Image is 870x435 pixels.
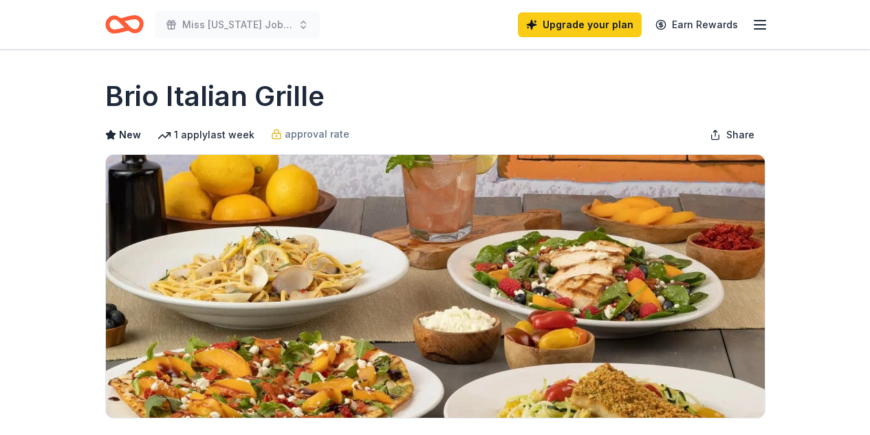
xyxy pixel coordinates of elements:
[106,155,765,418] img: Image for Brio Italian Grille
[105,77,325,116] h1: Brio Italian Grille
[285,126,349,142] span: approval rate
[119,127,141,143] span: New
[518,12,642,37] a: Upgrade your plan
[647,12,746,37] a: Earn Rewards
[157,127,254,143] div: 1 apply last week
[155,11,320,39] button: Miss [US_STATE] Job's Daughter [PERSON_NAME]
[726,127,754,143] span: Share
[105,8,144,41] a: Home
[699,121,765,149] button: Share
[271,126,349,142] a: approval rate
[182,17,292,33] span: Miss [US_STATE] Job's Daughter [PERSON_NAME]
